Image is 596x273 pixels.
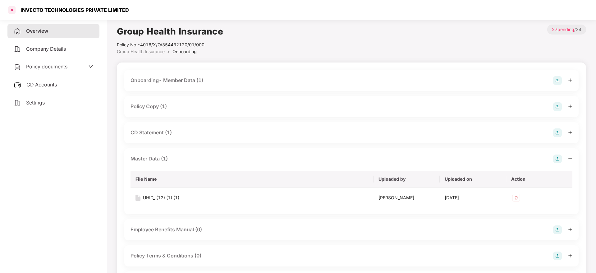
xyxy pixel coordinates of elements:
span: Group Health Insurance [117,49,165,54]
img: svg+xml;base64,PHN2ZyB4bWxucz0iaHR0cDovL3d3dy53My5vcmcvMjAwMC9zdmciIHdpZHRoPSIzMiIgaGVpZ2h0PSIzMi... [511,193,521,203]
img: svg+xml;base64,PHN2ZyB4bWxucz0iaHR0cDovL3d3dy53My5vcmcvMjAwMC9zdmciIHdpZHRoPSIxNiIgaGVpZ2h0PSIyMC... [135,195,140,201]
span: Settings [26,99,45,106]
th: Action [506,171,572,188]
img: svg+xml;base64,PHN2ZyB4bWxucz0iaHR0cDovL3d3dy53My5vcmcvMjAwMC9zdmciIHdpZHRoPSIyNCIgaGVpZ2h0PSIyNC... [14,63,21,71]
th: File Name [131,171,374,188]
div: UHID_ (12) (1) (1) [143,194,179,201]
img: svg+xml;base64,PHN2ZyB4bWxucz0iaHR0cDovL3d3dy53My5vcmcvMjAwMC9zdmciIHdpZHRoPSIyOCIgaGVpZ2h0PSIyOC... [553,102,562,111]
img: svg+xml;base64,PHN2ZyB4bWxucz0iaHR0cDovL3d3dy53My5vcmcvMjAwMC9zdmciIHdpZHRoPSIyNCIgaGVpZ2h0PSIyNC... [14,99,21,107]
span: CD Accounts [26,81,57,88]
span: plus [568,130,572,135]
img: svg+xml;base64,PHN2ZyB4bWxucz0iaHR0cDovL3d3dy53My5vcmcvMjAwMC9zdmciIHdpZHRoPSIyNCIgaGVpZ2h0PSIyNC... [14,45,21,53]
div: Onboarding- Member Data (1) [131,76,203,84]
img: svg+xml;base64,PHN2ZyB4bWxucz0iaHR0cDovL3d3dy53My5vcmcvMjAwMC9zdmciIHdpZHRoPSIyOCIgaGVpZ2h0PSIyOC... [553,225,562,234]
span: plus [568,253,572,258]
img: svg+xml;base64,PHN2ZyB4bWxucz0iaHR0cDovL3d3dy53My5vcmcvMjAwMC9zdmciIHdpZHRoPSIyNCIgaGVpZ2h0PSIyNC... [14,28,21,35]
img: svg+xml;base64,PHN2ZyB4bWxucz0iaHR0cDovL3d3dy53My5vcmcvMjAwMC9zdmciIHdpZHRoPSIyOCIgaGVpZ2h0PSIyOC... [553,128,562,137]
div: Policy No.- 4016/X/O/354432120/01/000 [117,41,223,48]
span: Policy documents [26,63,67,70]
div: CD Statement (1) [131,129,172,136]
span: Overview [26,28,48,34]
th: Uploaded on [440,171,506,188]
span: Onboarding [172,49,197,54]
div: INVECTO TECHNOLOGIES PRIVATE LIMITED [17,7,129,13]
img: svg+xml;base64,PHN2ZyB3aWR0aD0iMjUiIGhlaWdodD0iMjQiIHZpZXdCb3g9IjAgMCAyNSAyNCIgZmlsbD0ibm9uZSIgeG... [14,81,21,89]
span: > [167,49,170,54]
span: plus [568,78,572,82]
img: svg+xml;base64,PHN2ZyB4bWxucz0iaHR0cDovL3d3dy53My5vcmcvMjAwMC9zdmciIHdpZHRoPSIyOCIgaGVpZ2h0PSIyOC... [553,155,562,163]
h1: Group Health Insurance [117,25,223,38]
span: minus [568,156,572,161]
span: plus [568,227,572,232]
span: Company Details [26,46,66,52]
img: svg+xml;base64,PHN2ZyB4bWxucz0iaHR0cDovL3d3dy53My5vcmcvMjAwMC9zdmciIHdpZHRoPSIyOCIgaGVpZ2h0PSIyOC... [553,252,562,260]
span: down [88,64,93,69]
th: Uploaded by [374,171,440,188]
div: Policy Terms & Conditions (0) [131,252,201,260]
div: Master Data (1) [131,155,168,163]
div: [DATE] [445,194,501,201]
span: plus [568,104,572,109]
p: / 34 [547,25,586,35]
div: [PERSON_NAME] [378,194,435,201]
div: Policy Copy (1) [131,103,167,110]
div: Employee Benefits Manual (0) [131,226,202,234]
span: 27 pending [552,27,574,32]
img: svg+xml;base64,PHN2ZyB4bWxucz0iaHR0cDovL3d3dy53My5vcmcvMjAwMC9zdmciIHdpZHRoPSIyOCIgaGVpZ2h0PSIyOC... [553,76,562,85]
